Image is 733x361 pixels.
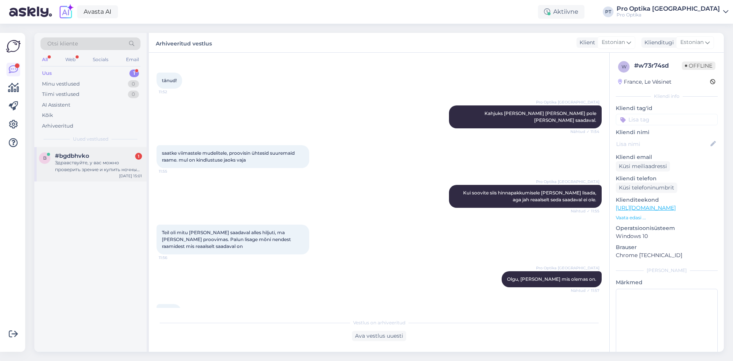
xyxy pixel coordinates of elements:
[603,6,614,17] div: PT
[616,267,718,274] div: [PERSON_NAME]
[616,243,718,251] p: Brauser
[353,319,405,326] span: Vestlus on arhiveeritud
[484,110,597,123] span: Kahjuks [PERSON_NAME] [PERSON_NAME] pole [PERSON_NAME] saadaval.
[124,55,140,65] div: Email
[538,5,584,19] div: Aktiivne
[162,230,292,249] span: Teil oli mitu [PERSON_NAME] saadaval alles hiljuti, ma [PERSON_NAME] proovimas. Palun lisage mõni...
[507,276,596,282] span: Olgu, [PERSON_NAME] mis olemas on.
[616,278,718,287] p: Märkmed
[128,80,139,88] div: 0
[616,196,718,204] p: Klienditeekond
[618,78,672,86] div: France, Le Vésinet
[576,39,595,47] div: Klient
[616,175,718,183] p: Kliendi telefon
[536,265,599,271] span: Pro Optika [GEOGRAPHIC_DATA]
[536,99,599,105] span: Pro Optika [GEOGRAPHIC_DATA]
[42,80,80,88] div: Minu vestlused
[352,331,406,341] div: Ava vestlus uuesti
[570,129,599,134] span: Nähtud ✓ 11:54
[602,38,625,47] span: Estonian
[616,128,718,136] p: Kliendi nimi
[6,39,21,53] img: Askly Logo
[616,204,676,211] a: [URL][DOMAIN_NAME]
[42,70,52,77] div: Uus
[135,153,142,160] div: 1
[616,224,718,232] p: Operatsioonisüsteem
[616,161,670,172] div: Küsi meiliaadressi
[616,183,677,193] div: Küsi telefoninumbrit
[616,232,718,240] p: Windows 10
[73,136,108,142] span: Uued vestlused
[616,93,718,100] div: Kliendi info
[129,70,139,77] div: 1
[64,55,77,65] div: Web
[42,101,70,109] div: AI Assistent
[119,173,142,179] div: [DATE] 15:01
[77,5,118,18] a: Avasta AI
[616,114,718,125] input: Lisa tag
[634,61,682,70] div: # w73r74sd
[616,104,718,112] p: Kliendi tag'id
[617,6,720,12] div: Pro Optika [GEOGRAPHIC_DATA]
[42,122,73,130] div: Arhiveeritud
[571,208,599,214] span: Nähtud ✓ 11:55
[159,89,187,95] span: 11:52
[682,62,715,70] span: Offline
[159,255,187,261] span: 11:56
[641,39,674,47] div: Klienditugi
[616,140,709,148] input: Lisa nimi
[43,155,47,161] span: b
[55,159,142,173] div: Здравствуйте, у вас можно проверить зрение и купить ночные линзы(пол года назад проверяла зрение ...
[616,251,718,259] p: Chrome [TECHNICAL_ID]
[91,55,110,65] div: Socials
[58,4,74,20] img: explore-ai
[616,214,718,221] p: Vaata edasi ...
[156,37,212,48] label: Arhiveeritud vestlus
[617,12,720,18] div: Pro Optika
[40,55,49,65] div: All
[463,190,597,202] span: Kui soovite siis hinnapakkumisele [PERSON_NAME] lisada, aga jah reaalselt seda saadaval ei ole.
[159,168,187,174] span: 11:55
[55,152,89,159] span: #bgdbhvko
[622,64,626,70] span: w
[128,91,139,98] div: 0
[617,6,728,18] a: Pro Optika [GEOGRAPHIC_DATA]Pro Optika
[42,112,53,119] div: Kõik
[680,38,704,47] span: Estonian
[536,179,599,185] span: Pro Optika [GEOGRAPHIC_DATA]
[162,78,177,83] span: tänud!
[571,288,599,293] span: Nähtud ✓ 11:57
[162,150,296,163] span: saatke viimastele mudelitele, proovisin ühtesid suuremaid raame. mul on kindlustuse jaoks vaja
[616,153,718,161] p: Kliendi email
[42,91,79,98] div: Tiimi vestlused
[47,40,78,48] span: Otsi kliente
